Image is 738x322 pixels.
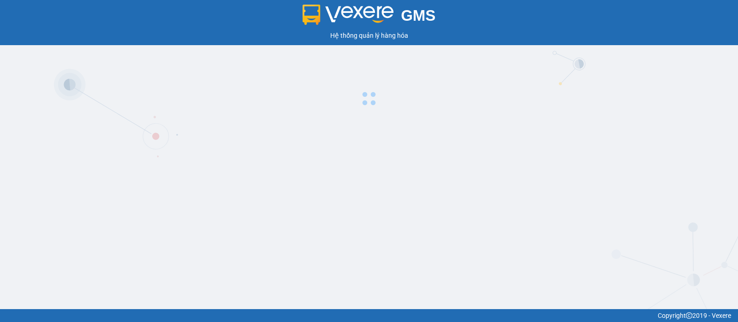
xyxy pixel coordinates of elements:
[7,310,731,321] div: Copyright 2019 - Vexere
[303,5,394,25] img: logo 2
[401,7,435,24] span: GMS
[303,14,436,21] a: GMS
[686,312,692,319] span: copyright
[2,30,736,41] div: Hệ thống quản lý hàng hóa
